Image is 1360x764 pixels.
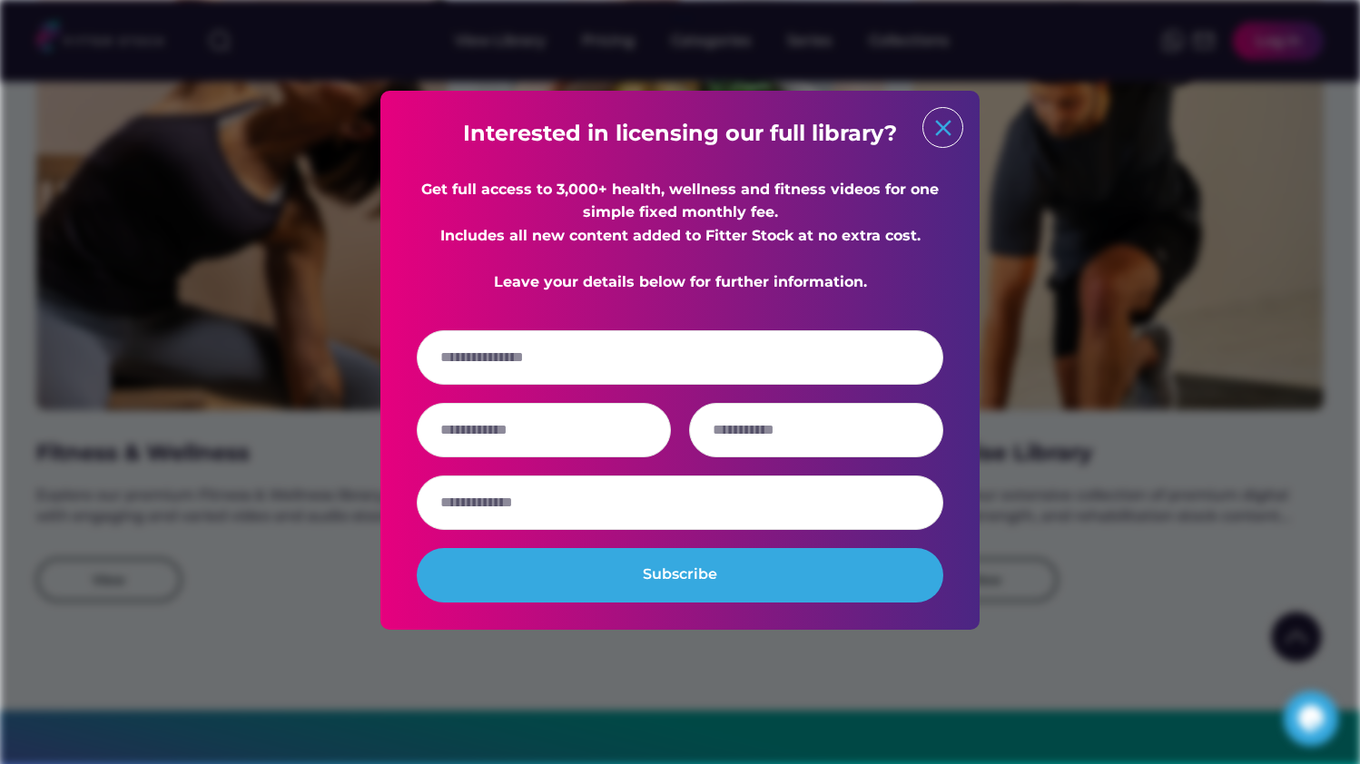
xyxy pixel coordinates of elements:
strong: Interested in licensing our full library? [463,120,897,146]
iframe: chat widget [1284,691,1342,746]
button: Subscribe [417,548,943,602]
button: close [930,114,957,142]
div: Get full access to 3,000+ health, wellness and fitness videos for one simple fixed monthly fee. I... [417,178,943,294]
